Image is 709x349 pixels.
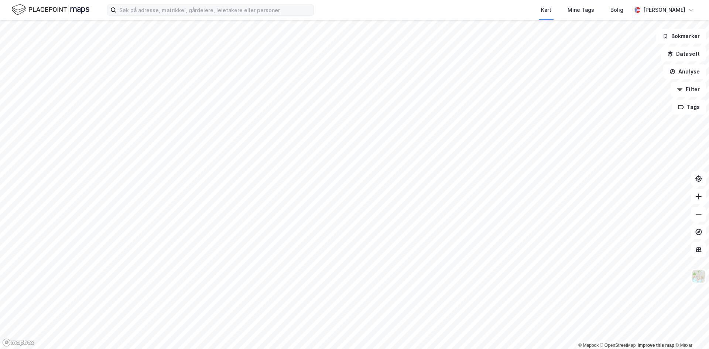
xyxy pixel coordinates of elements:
div: Kart [541,6,551,14]
iframe: Chat Widget [672,314,709,349]
img: logo.f888ab2527a4732fd821a326f86c7f29.svg [12,3,89,16]
div: Mine Tags [568,6,594,14]
div: Bolig [610,6,623,14]
input: Søk på adresse, matrikkel, gårdeiere, leietakere eller personer [116,4,314,16]
div: [PERSON_NAME] [643,6,685,14]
